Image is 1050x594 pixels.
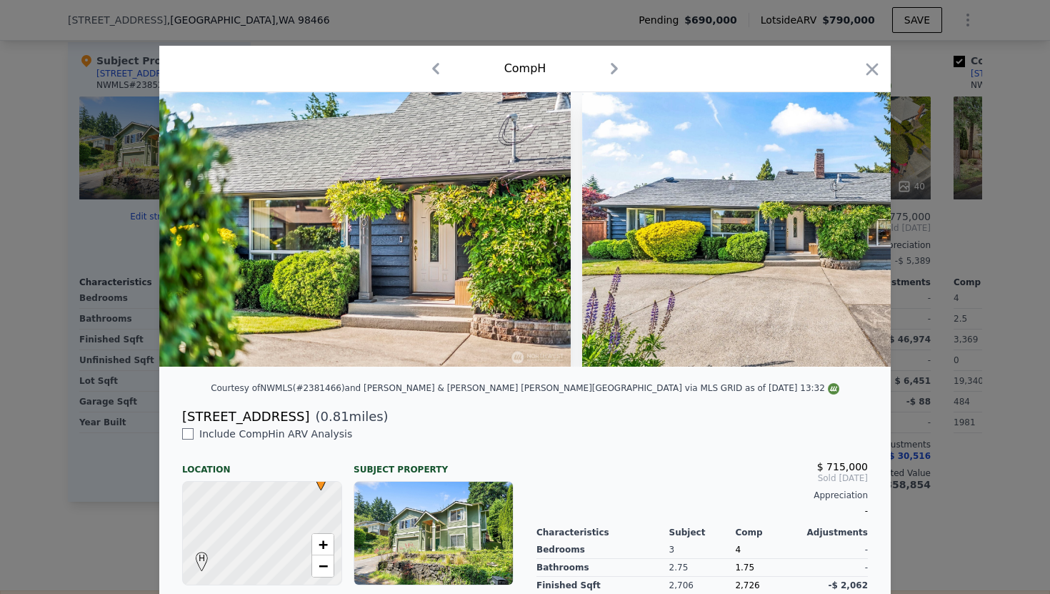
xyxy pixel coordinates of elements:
div: 1.75 [735,559,801,577]
div: Appreciation [536,490,868,501]
a: Zoom in [312,534,334,555]
div: Bedrooms [536,541,669,559]
div: Location [182,452,342,475]
span: Sold [DATE] [536,472,868,484]
div: H [192,552,201,560]
div: 3 [669,541,736,559]
div: Comp [735,527,801,538]
div: Comp H [504,60,546,77]
span: + [319,535,328,553]
span: 4 [735,545,741,555]
img: NWMLS Logo [828,383,839,395]
img: Property Img [582,92,994,367]
div: - [536,501,868,521]
div: Bathrooms [536,559,669,577]
div: Courtesy of NWMLS (#2381466) and [PERSON_NAME] & [PERSON_NAME] [PERSON_NAME][GEOGRAPHIC_DATA] via... [211,383,839,393]
span: H [192,552,211,565]
span: -$ 2,062 [829,580,868,590]
div: Subject Property [354,452,514,475]
div: - [801,541,868,559]
span: $ 715,000 [817,461,868,472]
div: Adjustments [801,527,868,538]
span: 0.81 [321,409,349,424]
span: Include Comp H in ARV Analysis [194,428,358,440]
span: 2,726 [735,580,759,590]
div: Subject [669,527,736,538]
div: - [801,559,868,577]
span: ( miles) [309,407,388,427]
span: − [319,557,328,575]
div: Characteristics [536,527,669,538]
img: Property Img [159,92,571,367]
a: Zoom out [312,555,334,577]
div: 2.75 [669,559,736,577]
div: [STREET_ADDRESS] [182,407,309,427]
